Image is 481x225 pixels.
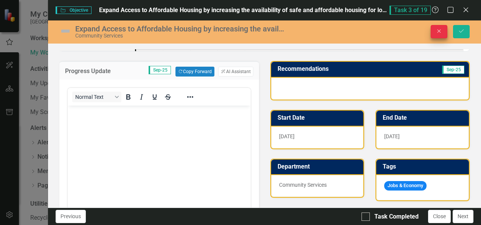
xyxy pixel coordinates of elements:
div: Task Completed [374,212,419,221]
button: Close [428,210,451,223]
h3: Progress Update [65,68,122,75]
button: Underline [148,92,161,102]
div: Expand Access to Affordable Housing by increasing the availability of safe and affordable housing... [75,25,285,33]
span: Jobs & Economy [384,181,427,191]
span: Normal Text [75,94,112,100]
h3: Tags [383,163,465,170]
span: [DATE] [279,133,295,139]
button: Italic [135,92,148,102]
button: Strikethrough [161,92,174,102]
h3: Department [278,163,360,170]
span: Community Services [279,182,327,188]
div: Community Services [75,33,285,39]
h3: Recommendations [278,66,407,72]
span: Task 3 of 19 [389,6,431,15]
h3: End Date [383,114,465,121]
span: Expand Access to Affordable Housing by increasing the availability of safe and affordable housing... [99,6,475,14]
span: Sep-25 [442,66,464,74]
img: Not Defined [59,25,71,37]
button: Copy Forward [175,67,214,77]
button: Reveal or hide additional toolbar items [184,92,197,102]
span: [DATE] [384,133,400,139]
span: Sep-25 [149,66,171,74]
span: Objective [56,6,91,14]
button: Bold [122,92,135,102]
button: Next [453,210,473,223]
h3: Start Date [278,114,360,121]
button: AI Assistant [218,67,253,77]
button: Previous [56,210,86,223]
button: Block Normal Text [72,92,121,102]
